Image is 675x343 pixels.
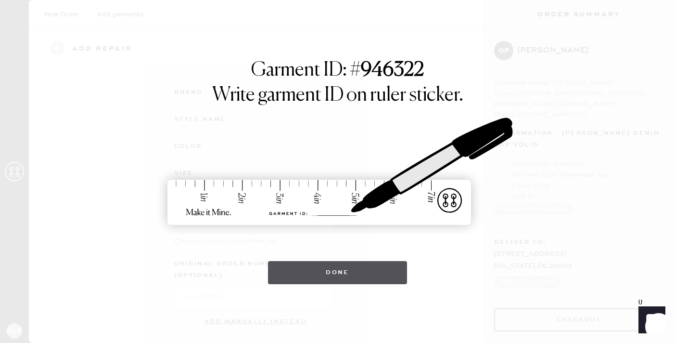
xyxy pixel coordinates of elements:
strong: 946322 [361,61,424,80]
img: ruler-sticker-sharpie.svg [157,92,518,251]
h1: Write garment ID on ruler sticker. [212,84,463,107]
h1: Garment ID: # [251,59,424,84]
iframe: Front Chat [629,300,671,341]
button: Done [268,261,407,284]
